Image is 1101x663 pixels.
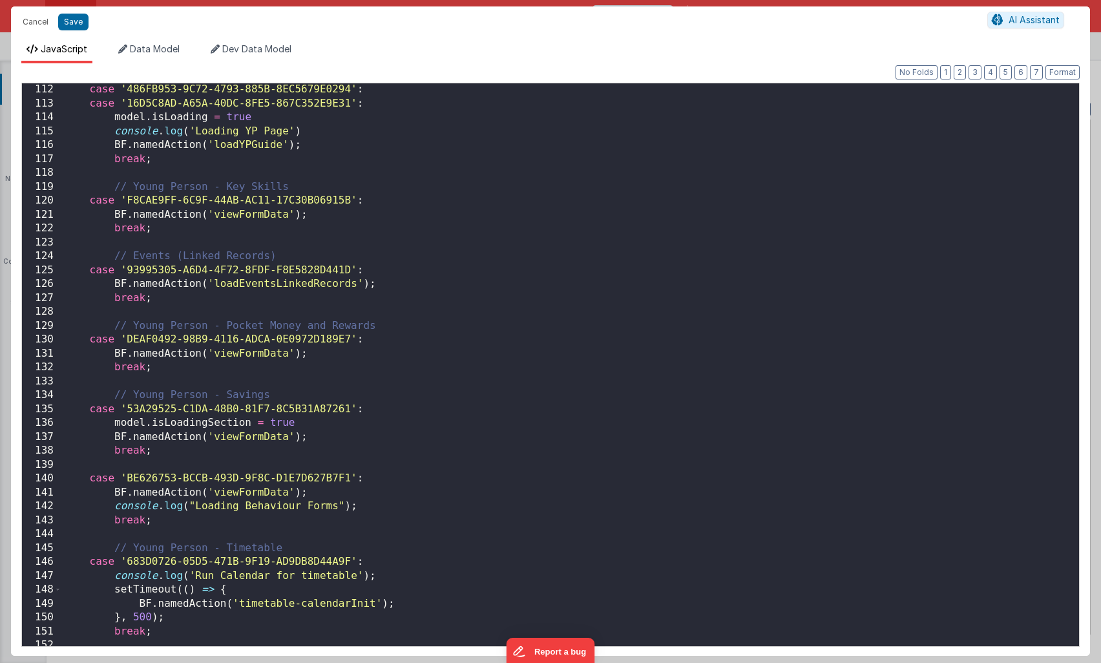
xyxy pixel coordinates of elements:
[896,65,938,79] button: No Folds
[22,444,62,458] div: 138
[969,65,981,79] button: 3
[22,555,62,569] div: 146
[22,486,62,500] div: 141
[22,500,62,514] div: 142
[22,180,62,195] div: 119
[41,43,87,54] span: JavaScript
[22,625,62,639] div: 151
[22,388,62,403] div: 134
[22,583,62,597] div: 148
[22,111,62,125] div: 114
[1014,65,1027,79] button: 6
[22,97,62,111] div: 113
[22,305,62,319] div: 128
[22,527,62,542] div: 144
[984,65,997,79] button: 4
[22,277,62,291] div: 126
[22,458,62,472] div: 139
[16,13,55,31] button: Cancel
[22,125,62,139] div: 115
[22,333,62,347] div: 130
[940,65,951,79] button: 1
[954,65,966,79] button: 2
[22,597,62,611] div: 149
[22,166,62,180] div: 118
[22,569,62,584] div: 147
[22,83,62,97] div: 112
[22,542,62,556] div: 145
[22,472,62,486] div: 140
[22,347,62,361] div: 131
[22,403,62,417] div: 135
[222,43,291,54] span: Dev Data Model
[1030,65,1043,79] button: 7
[22,194,62,208] div: 120
[22,291,62,306] div: 127
[987,12,1064,28] button: AI Assistant
[22,430,62,445] div: 137
[22,611,62,625] div: 150
[22,638,62,653] div: 152
[22,319,62,333] div: 129
[22,249,62,264] div: 124
[22,208,62,222] div: 121
[1009,14,1060,25] span: AI Assistant
[22,236,62,250] div: 123
[1000,65,1012,79] button: 5
[22,416,62,430] div: 136
[22,138,62,153] div: 116
[130,43,180,54] span: Data Model
[22,361,62,375] div: 132
[22,153,62,167] div: 117
[22,222,62,236] div: 122
[22,375,62,389] div: 133
[22,264,62,278] div: 125
[58,14,89,30] button: Save
[1045,65,1080,79] button: Format
[22,514,62,528] div: 143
